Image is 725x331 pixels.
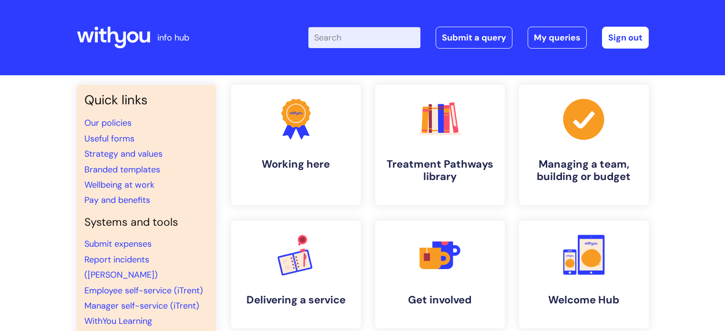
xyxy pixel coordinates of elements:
a: Strategy and values [84,148,163,160]
a: Sign out [602,27,649,49]
h4: Systems and tools [84,216,208,229]
a: Wellbeing at work [84,179,154,191]
a: My queries [528,27,587,49]
a: Useful forms [84,133,134,144]
a: Treatment Pathways library [375,85,505,205]
p: info hub [157,30,189,45]
h4: Managing a team, building or budget [527,158,641,183]
h4: Welcome Hub [527,294,641,306]
a: Manager self-service (iTrent) [84,300,199,311]
input: Search [308,27,420,48]
h3: Quick links [84,92,208,108]
h4: Delivering a service [239,294,353,306]
a: Welcome Hub [519,221,649,328]
a: Report incidents ([PERSON_NAME]) [84,254,158,281]
a: Employee self-service (iTrent) [84,285,203,296]
a: Delivering a service [231,221,361,328]
h4: Get involved [383,294,497,306]
a: Working here [231,85,361,205]
a: Managing a team, building or budget [519,85,649,205]
a: Get involved [375,221,505,328]
a: Branded templates [84,164,160,175]
a: Pay and benefits [84,194,150,206]
a: Our policies [84,117,132,129]
h4: Working here [239,158,353,171]
h4: Treatment Pathways library [383,158,497,183]
a: WithYou Learning [84,315,152,327]
a: Submit expenses [84,238,152,250]
a: Submit a query [436,27,512,49]
div: | - [308,27,649,49]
